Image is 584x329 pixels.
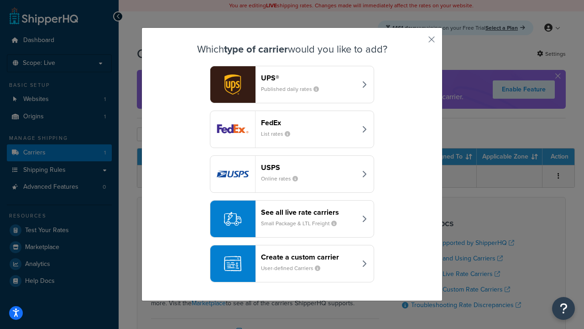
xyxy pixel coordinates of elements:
small: User-defined Carriers [261,264,328,272]
header: UPS® [261,74,356,82]
button: usps logoUSPSOnline rates [210,155,374,193]
button: Open Resource Center [552,297,575,320]
button: Create a custom carrierUser-defined Carriers [210,245,374,282]
button: ups logoUPS®Published daily rates [210,66,374,103]
button: See all live rate carriersSmall Package & LTL Freight [210,200,374,238]
small: Published daily rates [261,85,326,93]
img: ups logo [210,66,255,103]
small: Online rates [261,175,305,183]
strong: type of carrier [224,42,288,57]
header: FedEx [261,118,356,127]
img: icon-carrier-liverate-becf4550.svg [224,210,241,228]
header: See all live rate carriers [261,208,356,217]
h3: Which would you like to add? [165,44,419,55]
img: usps logo [210,156,255,192]
small: List rates [261,130,297,138]
header: Create a custom carrier [261,253,356,261]
img: fedEx logo [210,111,255,148]
button: fedEx logoFedExList rates [210,111,374,148]
small: Small Package & LTL Freight [261,219,344,228]
img: icon-carrier-custom-c93b8a24.svg [224,255,241,272]
header: USPS [261,163,356,172]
